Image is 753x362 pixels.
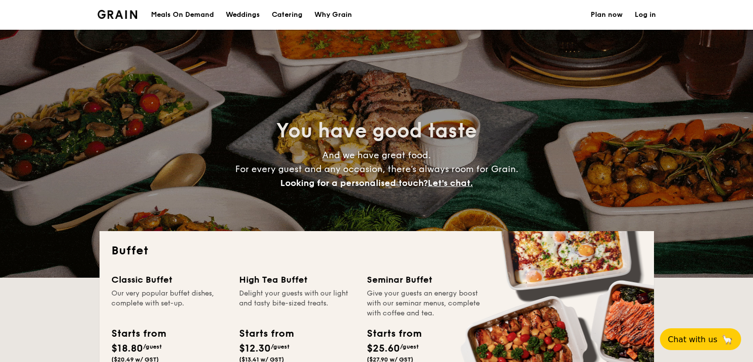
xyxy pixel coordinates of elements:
[98,10,138,19] a: Logotype
[367,326,421,341] div: Starts from
[660,328,741,350] button: Chat with us🦙
[235,150,518,188] span: And we have great food. For every guest and any occasion, there’s always room for Grain.
[271,343,290,350] span: /guest
[239,289,355,318] div: Delight your guests with our light and tasty bite-sized treats.
[367,343,400,355] span: $25.60
[239,343,271,355] span: $12.30
[276,119,477,143] span: You have good taste
[721,334,733,345] span: 🦙
[668,335,717,344] span: Chat with us
[367,289,483,318] div: Give your guests an energy boost with our seminar menus, complete with coffee and tea.
[111,326,165,341] div: Starts from
[400,343,419,350] span: /guest
[239,326,293,341] div: Starts from
[143,343,162,350] span: /guest
[98,10,138,19] img: Grain
[280,178,428,188] span: Looking for a personalised touch?
[111,343,143,355] span: $18.80
[111,243,642,259] h2: Buffet
[111,289,227,318] div: Our very popular buffet dishes, complete with set-up.
[367,273,483,287] div: Seminar Buffet
[111,273,227,287] div: Classic Buffet
[428,178,473,188] span: Let's chat.
[239,273,355,287] div: High Tea Buffet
